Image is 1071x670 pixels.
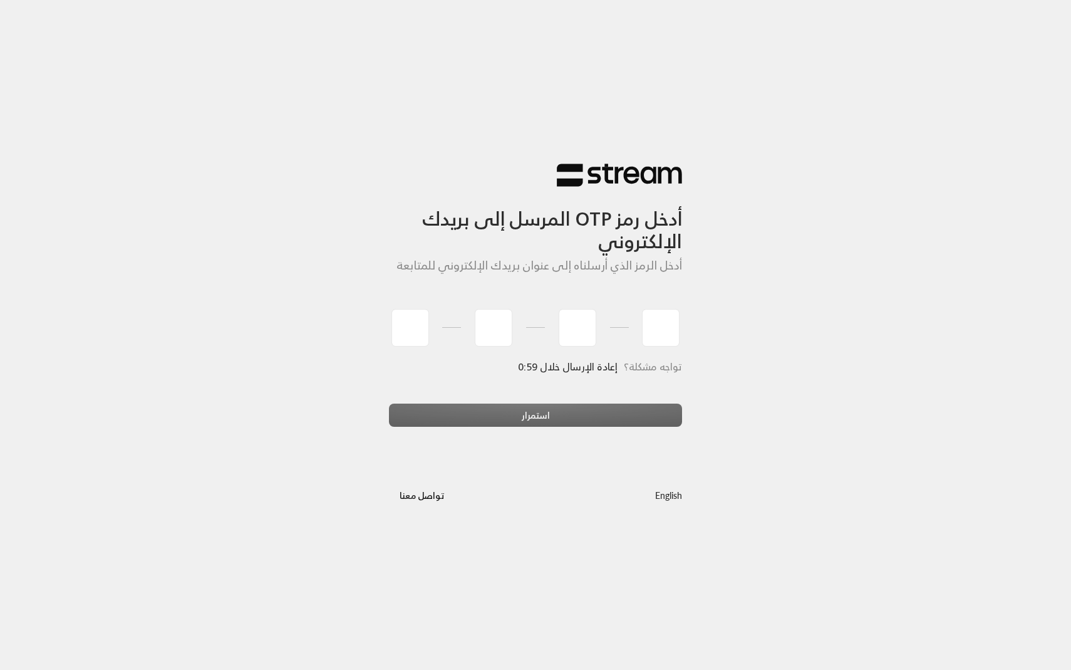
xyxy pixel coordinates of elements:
button: تواصل معنا [389,484,455,507]
a: تواصل معنا [389,488,455,503]
h5: أدخل الرمز الذي أرسلناه إلى عنوان بريدك الإلكتروني للمتابعة [389,259,682,273]
a: English [655,484,682,507]
span: تواجه مشكلة؟ [624,358,682,375]
img: Stream Logo [557,163,682,187]
h3: أدخل رمز OTP المرسل إلى بريدك الإلكتروني [389,187,682,253]
span: إعادة الإرسال خلال 0:59 [519,358,618,375]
